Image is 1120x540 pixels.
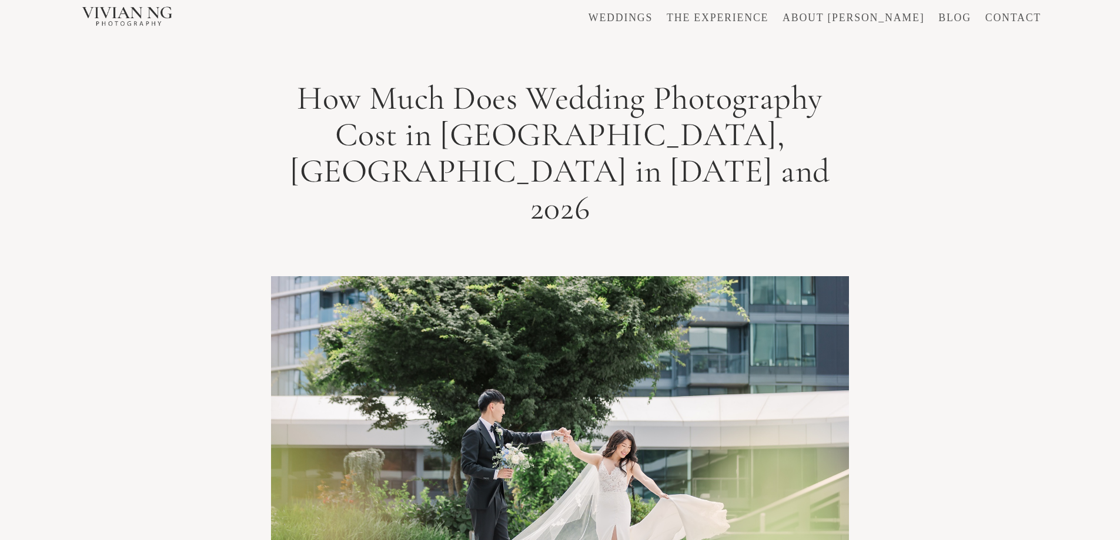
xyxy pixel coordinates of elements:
a: CONTACT [985,13,1041,24]
h1: How Much Does Wedding Photography Cost in [GEOGRAPHIC_DATA], [GEOGRAPHIC_DATA] in [DATE] and 2026 [271,80,848,247]
a: ABOUT [PERSON_NAME] [783,13,924,24]
a: BLOG [938,13,971,24]
a: WEDDINGS [589,13,653,24]
a: THE EXPERIENCE [667,13,768,24]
